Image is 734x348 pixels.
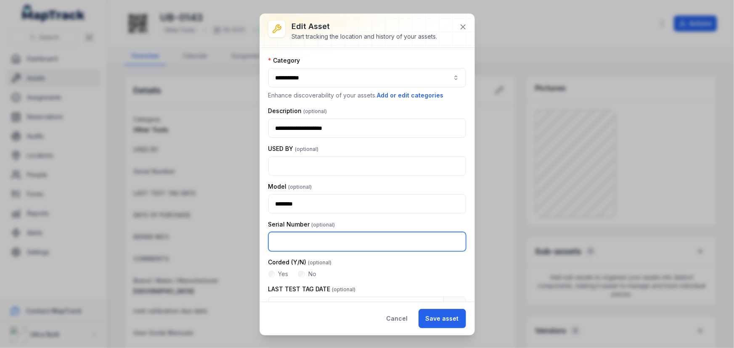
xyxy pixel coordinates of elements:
div: Start tracking the location and history of your assets. [292,32,437,41]
label: USED BY [268,145,319,153]
label: Serial Number [268,220,335,229]
h3: Edit asset [292,21,437,32]
label: LAST TEST TAG DATE [268,285,356,293]
button: Calendar [443,297,466,316]
label: Model [268,182,312,191]
label: Yes [278,270,288,278]
button: Cancel [379,309,415,328]
label: Corded (Y/N) [268,258,332,266]
label: Category [268,56,300,65]
label: No [308,270,316,278]
button: Add or edit categories [377,91,444,100]
button: Save asset [419,309,466,328]
label: Description [268,107,327,115]
p: Enhance discoverability of your assets. [268,91,466,100]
